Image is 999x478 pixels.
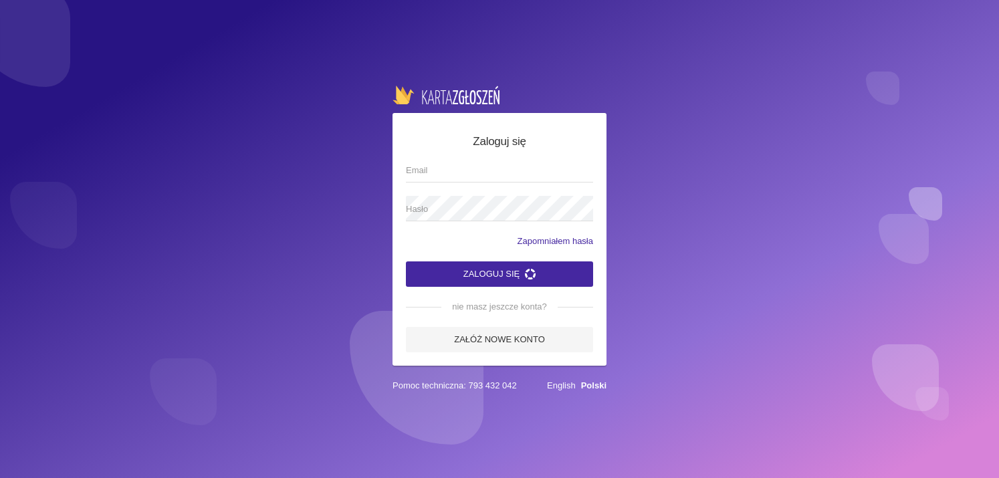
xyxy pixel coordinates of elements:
[406,164,580,177] span: Email
[393,86,499,104] img: logo-karta.png
[406,196,593,221] input: Hasło
[547,380,576,390] a: English
[406,327,593,352] a: Załóż nowe konto
[406,133,593,150] h5: Zaloguj się
[518,235,593,248] a: Zapomniałem hasła
[406,261,593,287] button: Zaloguj się
[406,203,580,216] span: Hasło
[441,300,558,314] span: nie masz jeszcze konta?
[406,157,593,183] input: Email
[581,380,606,390] a: Polski
[393,379,517,392] span: Pomoc techniczna: 793 432 042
